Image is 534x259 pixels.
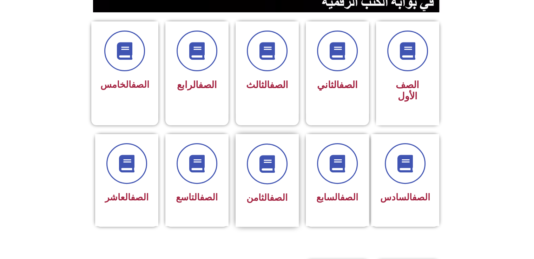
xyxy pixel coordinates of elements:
[316,192,358,202] span: السابع
[131,79,149,90] a: الصف
[380,192,430,202] span: السادس
[198,79,217,91] a: الصف
[246,192,288,203] span: الثامن
[270,192,288,203] a: الصف
[200,192,218,202] a: الصف
[177,79,217,91] span: الرابع
[270,79,288,91] a: الصف
[131,192,149,202] a: الصف
[340,192,358,202] a: الصف
[412,192,430,202] a: الصف
[100,79,149,90] span: الخامس
[246,79,288,91] span: الثالث
[317,79,358,91] span: الثاني
[396,79,419,102] span: الصف الأول
[105,192,149,202] span: العاشر
[176,192,218,202] span: التاسع
[339,79,358,91] a: الصف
